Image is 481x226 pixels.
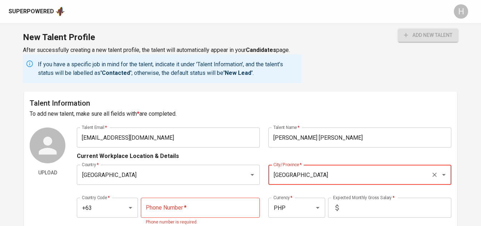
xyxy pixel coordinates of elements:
[30,97,451,109] h6: Talent Information
[30,166,65,179] button: Upload
[146,219,255,226] p: Phone number is required.
[30,109,451,119] h6: To add new talent, make sure all fields with are completed.
[439,170,449,180] button: Open
[398,29,458,42] div: Almost there! Once you've completed all the fields marked with * under 'Talent Information', you'...
[33,168,63,177] span: Upload
[247,170,257,180] button: Open
[23,46,302,54] p: After successfully creating a new talent profile, the talent will automatically appear in your page.
[23,29,302,46] h1: New Talent Profile
[38,60,299,77] p: If you have a specific job in mind for the talent, indicate it under 'Talent Information', and th...
[430,170,440,180] button: Clear
[398,29,458,42] button: add new talent
[223,69,253,76] b: 'New Lead'
[246,47,276,53] b: Candidates
[77,152,179,160] p: Current Workplace Location & Details
[454,4,468,19] div: H
[9,6,65,17] a: Superpoweredapp logo
[313,203,323,213] button: Open
[55,6,65,17] img: app logo
[404,31,452,40] span: add new talent
[100,69,132,76] b: 'Contacted'
[125,203,135,213] button: Open
[9,8,54,16] div: Superpowered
